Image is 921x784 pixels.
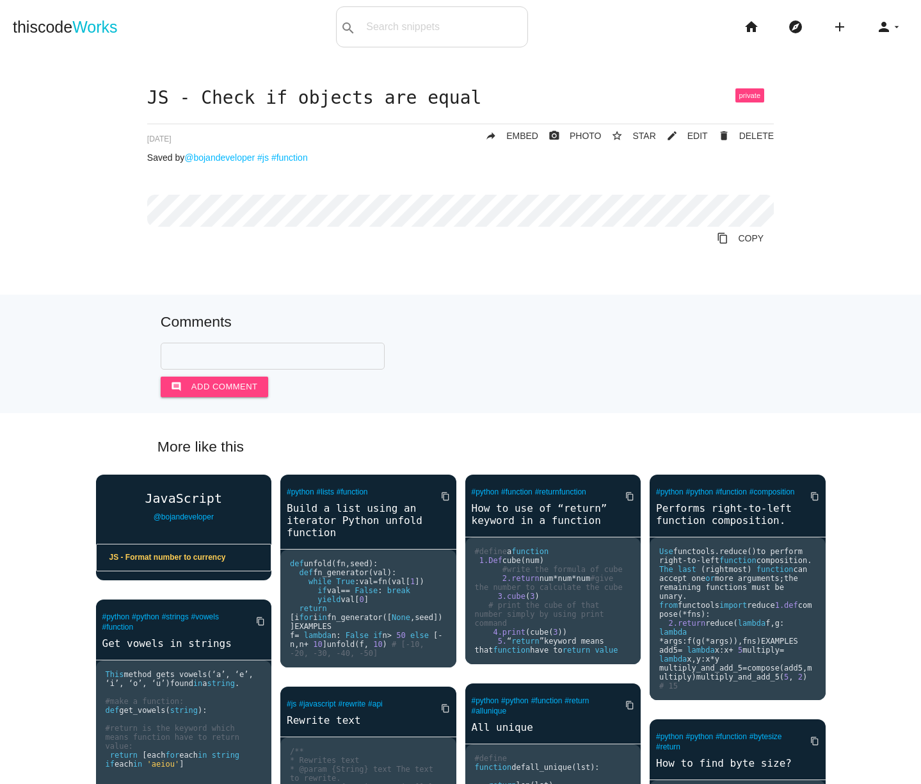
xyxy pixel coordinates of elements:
[364,595,369,604] span: ]
[327,586,341,595] span: val
[115,679,124,688] span: ’,
[742,664,747,673] span: =
[392,613,410,622] span: None
[106,670,124,679] span: This
[659,682,678,690] span: # 15
[369,559,378,568] span: ):
[336,631,340,640] span: :
[747,565,751,574] span: )
[659,655,687,664] span: lambda
[498,592,525,601] span: 3.cube
[257,152,269,163] a: #js
[387,568,396,577] span: ):
[138,439,783,455] h5: More like this
[327,640,355,649] span: unfold
[800,485,819,508] a: Copy to Clipboard
[687,655,691,664] span: x
[757,556,807,565] span: composition
[682,637,687,646] span: :
[780,664,784,673] span: (
[216,670,221,679] span: a
[355,577,359,586] span: :
[383,613,392,622] span: ([
[246,610,265,633] a: Copy to Clipboard
[876,6,892,47] i: person
[530,646,563,655] span: have to
[96,636,272,651] a: Get vowels in strings
[102,623,134,632] a: #function
[171,377,182,397] i: comment
[728,646,733,655] span: +
[475,124,538,147] a: replyEMBED
[659,655,742,673] span: y multiply_and_add_5
[133,679,138,688] span: o
[682,592,687,601] span: .
[687,610,701,619] span: fns
[570,131,602,141] span: PHOTO
[784,664,803,673] span: add5
[788,6,803,47] i: explore
[387,577,392,586] span: (
[323,640,327,649] span: ]
[359,577,373,586] span: val
[332,631,336,640] span: n
[350,559,369,568] span: seed
[502,565,623,574] span: #write the formula of cube
[299,604,326,613] span: return
[341,586,350,595] span: ==
[540,556,544,565] span: )
[696,673,780,682] span: multiply_and_add_5
[191,612,219,621] a: #vowels
[770,619,774,628] span: ,
[810,730,819,753] i: content_copy
[72,18,117,36] span: Works
[525,592,530,601] span: (
[678,565,696,574] span: last
[803,673,807,682] span: )
[757,565,794,574] span: function
[747,547,756,556] span: ()
[525,628,530,637] span: (
[221,670,230,679] span: ’,
[668,619,705,628] span: 2.return
[659,601,678,610] span: from
[687,637,691,646] span: f
[625,485,634,508] i: content_copy
[475,601,609,628] span: # print the cube of that number simply by using print command
[383,640,387,649] span: )
[287,487,314,496] a: #python
[719,556,757,565] span: function
[705,655,710,664] span: x
[705,619,733,628] span: reduce
[715,547,719,556] span: .
[392,577,406,586] span: val
[475,547,508,556] span: #define
[472,696,499,705] a: #python
[666,124,678,147] i: mode_edit
[538,124,602,147] a: photo_cameraPHOTO
[738,646,742,655] span: 5
[368,699,383,708] a: #api
[387,631,392,640] span: >
[369,568,373,577] span: (
[733,619,738,628] span: (
[659,547,673,556] span: Use
[441,485,450,508] i: content_copy
[304,631,332,640] span: lambda
[563,646,590,655] span: return
[789,673,793,682] span: ,
[558,574,572,583] span: num
[290,622,332,640] span: EXAMPLES f
[692,673,696,682] span: )
[493,646,530,655] span: function
[431,697,450,720] a: Copy to Clipboard
[129,679,133,688] span: ‘
[207,670,216,679] span: (‘
[719,547,747,556] span: reduce
[97,544,271,571] a: JS - Format number to currency
[170,679,193,688] span: found
[717,227,728,250] i: content_copy
[892,6,902,47] i: arrow_drop_down
[308,577,332,586] span: while
[161,314,760,330] h5: Comments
